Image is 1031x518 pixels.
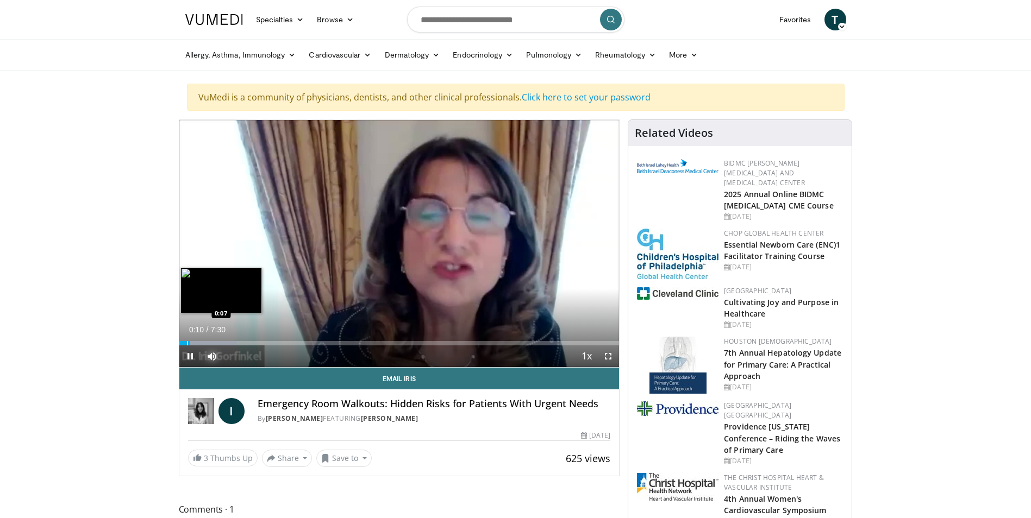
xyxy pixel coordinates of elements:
a: Browse [310,9,360,30]
div: Progress Bar [179,341,620,345]
a: Dermatology [378,44,447,66]
img: image.jpeg [180,268,262,313]
a: Cardiovascular [302,44,378,66]
video-js: Video Player [179,120,620,368]
a: Click here to set your password [522,91,651,103]
a: Houston [DEMOGRAPHIC_DATA] [724,337,832,346]
span: / [207,325,209,334]
a: More [663,44,704,66]
button: Share [262,450,313,467]
span: Comments 1 [179,502,620,516]
a: BIDMC [PERSON_NAME][MEDICAL_DATA] and [MEDICAL_DATA] Center [724,159,805,187]
a: Favorites [773,9,818,30]
a: T [824,9,846,30]
span: 3 [204,453,208,463]
a: Pulmonology [520,44,589,66]
a: 2025 Annual Online BIDMC [MEDICAL_DATA] CME Course [724,189,834,211]
h4: Emergency Room Walkouts: Hidden Risks for Patients With Urgent Needs [258,398,611,410]
a: Email Iris [179,368,620,389]
a: The Christ Hospital Heart & Vascular Institute [724,473,824,492]
div: [DATE] [724,262,843,272]
a: Providence [US_STATE] Conference – Riding the Waves of Primary Care [724,421,840,454]
a: CHOP Global Health Center [724,229,823,238]
img: 1ef99228-8384-4f7a-af87-49a18d542794.png.150x105_q85_autocrop_double_scale_upscale_version-0.2.jpg [637,287,718,300]
img: VuMedi Logo [185,14,243,25]
input: Search topics, interventions [407,7,624,33]
a: [PERSON_NAME] [266,414,323,423]
a: Cultivating Joy and Purpose in Healthcare [724,297,839,319]
a: Essential Newborn Care (ENC)1 Facilitator Training Course [724,239,840,261]
div: [DATE] [724,212,843,222]
a: Specialties [249,9,311,30]
img: 9aead070-c8c9-47a8-a231-d8565ac8732e.png.150x105_q85_autocrop_double_scale_upscale_version-0.2.jpg [637,401,718,416]
button: Save to [316,450,372,467]
a: [GEOGRAPHIC_DATA] [GEOGRAPHIC_DATA] [724,401,791,420]
img: 83b65fa9-3c25-403e-891e-c43026028dd2.jpg.150x105_q85_autocrop_double_scale_upscale_version-0.2.jpg [649,337,707,394]
div: [DATE] [581,431,610,440]
a: Rheumatology [589,44,663,66]
a: 7th Annual Hepatology Update for Primary Care: A Practical Approach [724,348,841,381]
span: 7:30 [211,325,226,334]
button: Mute [201,345,223,367]
button: Fullscreen [597,345,619,367]
a: Allergy, Asthma, Immunology [179,44,303,66]
button: Pause [179,345,201,367]
div: [DATE] [724,382,843,392]
div: [DATE] [724,320,843,330]
a: I [218,398,245,424]
div: [DATE] [724,456,843,466]
div: VuMedi is a community of physicians, dentists, and other clinical professionals. [187,84,845,111]
img: 32b1860c-ff7d-4915-9d2b-64ca529f373e.jpg.150x105_q85_autocrop_double_scale_upscale_version-0.2.jpg [637,473,718,501]
a: 3 Thumbs Up [188,450,258,466]
div: By FEATURING [258,414,611,424]
a: [GEOGRAPHIC_DATA] [724,286,791,295]
img: Dr. Iris Gorfinkel [188,398,214,424]
a: [PERSON_NAME] [361,414,418,423]
span: 0:10 [189,325,204,334]
span: 625 views [566,452,610,465]
button: Playback Rate [576,345,597,367]
a: Endocrinology [446,44,520,66]
h4: Related Videos [635,127,713,140]
img: c96b19ec-a48b-46a9-9095-935f19585444.png.150x105_q85_autocrop_double_scale_upscale_version-0.2.png [637,159,718,173]
img: 8fbf8b72-0f77-40e1-90f4-9648163fd298.jpg.150x105_q85_autocrop_double_scale_upscale_version-0.2.jpg [637,229,718,279]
